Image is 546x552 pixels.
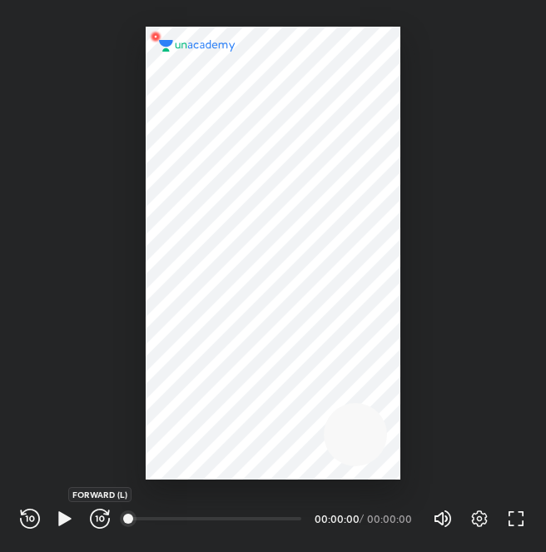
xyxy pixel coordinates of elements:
div: 00:00:00 [315,514,356,524]
div: / [360,514,364,524]
img: logo.2a7e12a2.svg [159,40,236,52]
img: wMgqJGBwKWe8AAAAABJRU5ErkJggg== [146,27,166,47]
div: FORWARD (L) [68,487,132,502]
div: 00:00:00 [367,514,413,524]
